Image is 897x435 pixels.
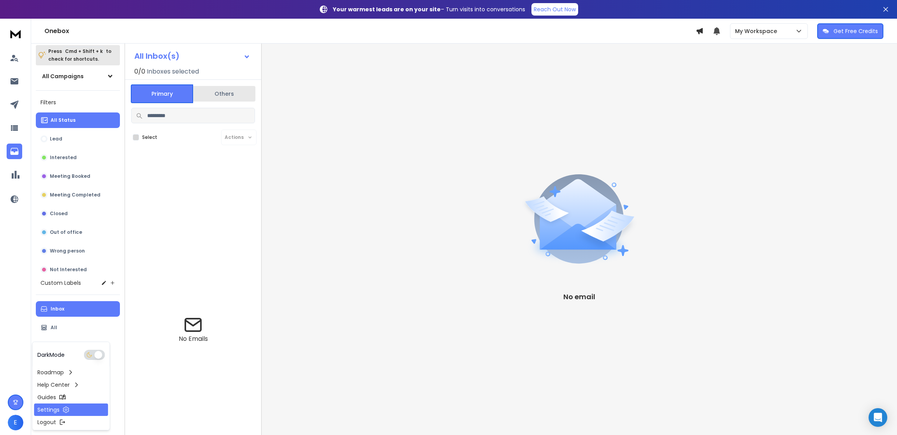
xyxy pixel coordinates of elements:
p: Guides [37,393,56,401]
p: My Workspace [735,27,780,35]
a: Guides [34,391,108,403]
button: All Inbox(s) [128,48,257,64]
p: Closed [50,210,68,217]
h1: Onebox [44,26,696,36]
button: Meeting Booked [36,168,120,184]
p: Help Center [37,381,70,389]
button: Wrong person [36,243,120,259]
p: All Status [51,117,76,123]
h1: All Inbox(s) [134,52,179,60]
button: Interested [36,150,120,165]
p: Meeting Booked [50,173,90,179]
span: Cmd + Shift + k [64,47,104,56]
p: Roadmap [37,368,64,376]
p: Out of office [50,229,82,235]
p: Lead [50,136,62,142]
button: All Status [36,112,120,128]
button: Primary [131,84,193,103]
button: E [8,415,23,430]
p: Dark Mode [37,351,65,359]
button: Inbox [36,301,120,317]
button: Others [193,85,255,102]
p: No email [563,291,595,302]
img: logo [8,26,23,41]
button: Automatic Replies [36,339,120,354]
label: Select [142,134,157,140]
h3: Inboxes selected [147,67,199,76]
a: Roadmap [34,366,108,379]
button: All Campaigns [36,68,120,84]
p: – Turn visits into conversations [333,5,525,13]
div: Open Intercom Messenger [869,408,887,427]
p: Reach Out Now [534,5,576,13]
p: Get Free Credits [834,27,878,35]
button: Out of office [36,225,120,240]
button: Lead [36,131,120,147]
p: All [51,324,57,331]
button: All [36,320,120,335]
p: Press to check for shortcuts. [48,47,111,63]
a: Reach Out Now [531,3,578,16]
button: Get Free Credits [817,23,883,39]
strong: Your warmest leads are on your site [333,5,441,13]
h3: Custom Labels [40,279,81,287]
p: Inbox [51,306,64,312]
p: Wrong person [50,248,85,254]
p: Settings [37,406,60,414]
span: 0 / 0 [134,67,145,76]
button: Closed [36,206,120,221]
p: No Emails [179,334,208,344]
h1: All Campaigns [42,72,84,80]
p: Interested [50,154,77,161]
p: Meeting Completed [50,192,100,198]
h3: Filters [36,97,120,108]
a: Settings [34,403,108,416]
p: Not Interested [50,267,87,273]
a: Help Center [34,379,108,391]
p: Logout [37,418,56,426]
button: Meeting Completed [36,187,120,203]
button: Not Interested [36,262,120,277]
